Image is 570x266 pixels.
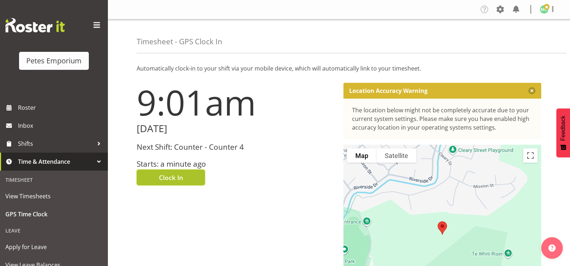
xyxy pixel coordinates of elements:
img: melissa-cowen2635.jpg [540,5,548,14]
span: Time & Attendance [18,156,94,167]
button: Show street map [347,148,377,163]
div: Timesheet [2,172,106,187]
img: Rosterit website logo [5,18,65,32]
a: GPS Time Clock [2,205,106,223]
span: Apply for Leave [5,242,102,252]
h3: Starts: a minute ago [137,160,335,168]
h3: Next Shift: Counter - Counter 4 [137,143,335,151]
button: Close message [528,87,535,94]
span: View Timesheets [5,191,102,202]
button: Feedback - Show survey [556,108,570,157]
h1: 9:01am [137,83,335,122]
div: The location below might not be completely accurate due to your current system settings. Please m... [352,106,533,132]
div: Petes Emporium [26,55,82,66]
h2: [DATE] [137,123,335,134]
span: Feedback [560,116,566,141]
div: Leave [2,223,106,238]
a: View Timesheets [2,187,106,205]
a: Apply for Leave [2,238,106,256]
span: GPS Time Clock [5,209,102,220]
p: Location Accuracy Warning [349,87,428,94]
span: Inbox [18,120,104,131]
button: Toggle fullscreen view [523,148,538,163]
span: Shifts [18,138,94,149]
button: Clock In [137,170,205,185]
h4: Timesheet - GPS Clock In [137,37,222,46]
p: Automatically clock-in to your shift via your mobile device, which will automatically link to you... [137,64,541,73]
img: help-xxl-2.png [548,244,556,252]
button: Show satellite imagery [377,148,416,163]
span: Clock In [159,173,183,182]
span: Roster [18,102,104,113]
